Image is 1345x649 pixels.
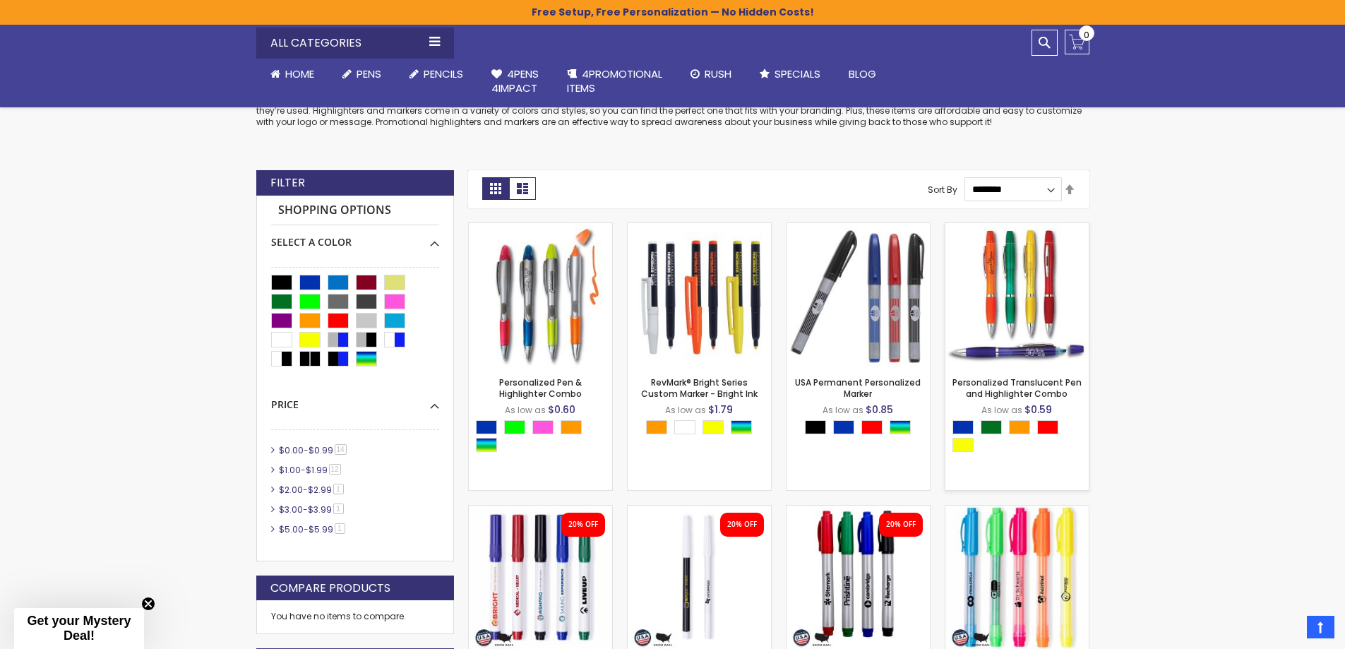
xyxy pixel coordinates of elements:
[357,66,381,81] span: Pens
[674,420,695,434] div: White
[270,175,305,191] strong: Filter
[886,520,916,530] div: 20% OFF
[256,28,454,59] div: All Categories
[477,59,553,105] a: 4Pens4impact
[945,506,1089,649] img: Customizable Neon Clip Cap Translucent Highlighter
[705,66,731,81] span: Rush
[271,196,439,226] strong: Shopping Options
[275,464,346,476] a: $1.00-$1.9912
[641,376,758,400] a: RevMark® Bright Series Custom Marker - Bright Ink
[787,222,930,234] a: USA Permanent Personalized Marker
[945,223,1089,367] img: Personalized Translucent Pen and Highlighter Combo
[787,223,930,367] img: USA Permanent Personalized Marker
[482,177,509,200] strong: Grid
[469,505,612,517] a: Promo Dry Erase No Roll Marker - Full Color Imprint
[306,464,328,476] span: $1.99
[505,404,546,416] span: As low as
[275,484,349,496] a: $2.00-$2.991
[981,420,1002,434] div: Green
[787,505,930,517] a: Perma-Sharp Permanet Marker - Full Color Imprint
[308,504,332,516] span: $3.99
[553,59,676,105] a: 4PROMOTIONALITEMS
[703,420,724,434] div: Yellow
[476,420,497,434] div: Blue
[275,504,349,516] a: $3.00-$3.991
[309,523,333,535] span: $5.99
[1229,611,1345,649] iframe: Google Customer Reviews
[646,420,667,434] div: Orange
[833,420,854,434] div: Blue
[532,420,554,434] div: Pink
[279,523,304,535] span: $5.00
[890,420,911,434] div: Assorted
[866,403,893,417] span: $0.85
[727,520,757,530] div: 20% OFF
[952,376,1082,400] a: Personalized Translucent Pen and Highlighter Combo
[308,484,332,496] span: $2.99
[469,222,612,234] a: Personalized Pen & Highlighter Combo
[775,66,820,81] span: Specials
[476,438,497,452] div: Assorted
[861,420,883,434] div: Red
[271,225,439,249] div: Select A Color
[835,59,890,90] a: Blog
[952,438,974,452] div: Yellow
[256,93,1089,128] p: Promotional highlighters and markers are a great way to get your brand out there. Not only do the...
[628,505,771,517] a: Customized Dry Erase Fine Tip Permanent Marker - Full Color Imprint
[746,59,835,90] a: Specials
[952,420,1089,456] div: Select A Color
[945,505,1089,517] a: Customizable Neon Clip Cap Translucent Highlighter
[945,222,1089,234] a: Personalized Translucent Pen and Highlighter Combo
[795,376,921,400] a: USA Permanent Personalized Marker
[628,223,771,367] img: RevMark® Bright Series Custom Marker - Bright Ink
[928,183,957,195] label: Sort By
[271,388,439,412] div: Price
[335,523,345,534] span: 1
[952,420,974,434] div: Blue
[279,484,303,496] span: $2.00
[787,506,930,649] img: Perma-Sharp Permanet Marker - Full Color Imprint
[499,376,582,400] a: Personalized Pen & Highlighter Combo
[424,66,463,81] span: Pencils
[628,222,771,234] a: RevMark® Bright Series Custom Marker - Bright Ink
[676,59,746,90] a: Rush
[628,506,771,649] img: Customized Dry Erase Fine Tip Permanent Marker - Full Color Imprint
[504,420,525,434] div: Lime Green
[256,59,328,90] a: Home
[141,597,155,611] button: Close teaser
[275,523,350,535] a: $5.00-$5.991
[646,420,759,438] div: Select A Color
[309,444,333,456] span: $0.99
[27,614,131,643] span: Get your Mystery Deal!
[333,504,344,514] span: 1
[469,506,612,649] img: Promo Dry Erase No Roll Marker - Full Color Imprint
[256,600,454,633] div: You have no items to compare.
[270,580,390,596] strong: Compare Products
[548,403,575,417] span: $0.60
[805,420,918,438] div: Select A Color
[279,464,301,476] span: $1.00
[275,444,352,456] a: $0.00-$0.9914
[561,420,582,434] div: Orange
[805,420,826,434] div: Black
[14,608,144,649] div: Get your Mystery Deal!Close teaser
[469,223,612,367] img: Personalized Pen & Highlighter Combo
[395,59,477,90] a: Pencils
[285,66,314,81] span: Home
[568,520,598,530] div: 20% OFF
[329,464,341,475] span: 12
[823,404,863,416] span: As low as
[328,59,395,90] a: Pens
[335,444,347,455] span: 14
[333,484,344,494] span: 1
[849,66,876,81] span: Blog
[1065,30,1089,54] a: 0
[476,420,612,456] div: Select A Color
[491,66,539,95] span: 4Pens 4impact
[1024,403,1052,417] span: $0.59
[279,444,304,456] span: $0.00
[567,66,662,95] span: 4PROMOTIONAL ITEMS
[1009,420,1030,434] div: Orange
[981,404,1022,416] span: As low as
[708,403,733,417] span: $1.79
